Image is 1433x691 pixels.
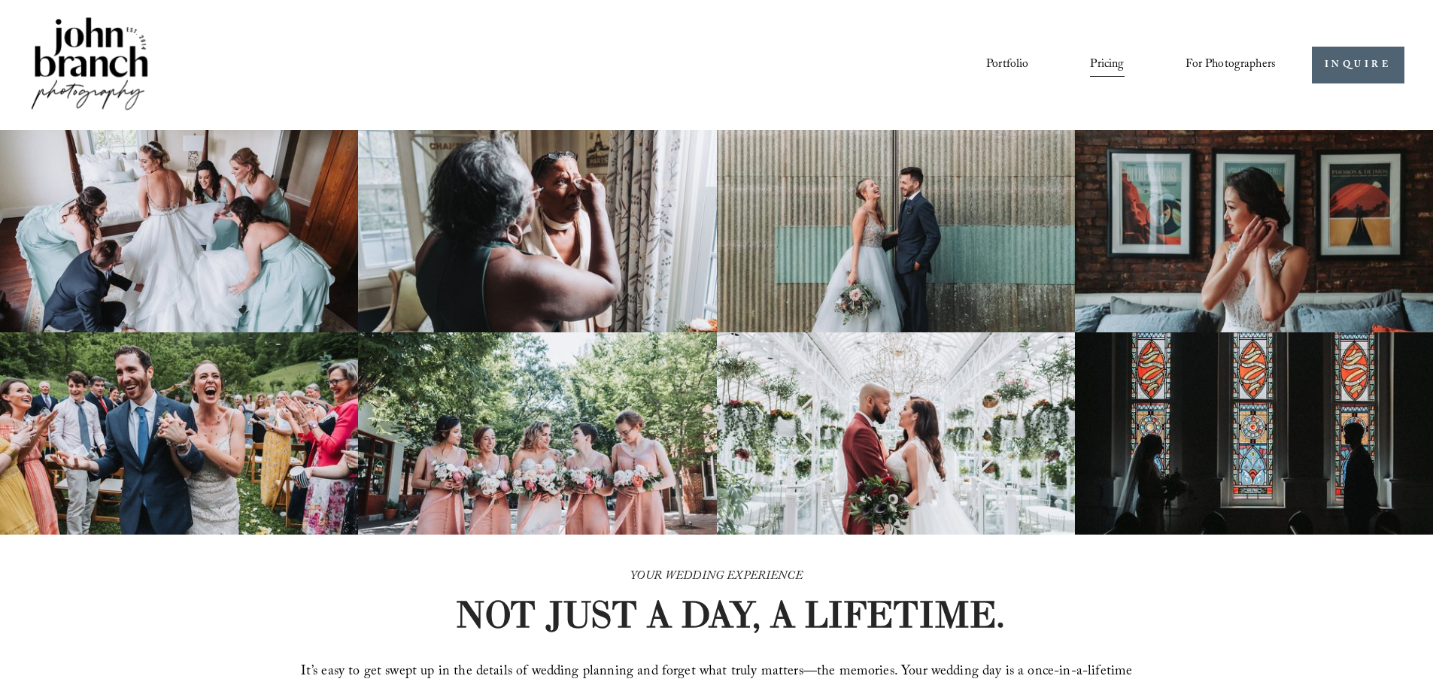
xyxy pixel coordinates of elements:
img: Silhouettes of a bride and groom facing each other in a church, with colorful stained glass windo... [1075,332,1433,535]
img: A bride and groom standing together, laughing, with the bride holding a bouquet in front of a cor... [717,130,1075,332]
a: INQUIRE [1312,47,1404,83]
img: Bride adjusting earring in front of framed posters on a brick wall. [1075,130,1433,332]
span: For Photographers [1186,53,1276,77]
img: A bride and four bridesmaids in pink dresses, holding bouquets with pink and white flowers, smili... [358,332,716,535]
strong: NOT JUST A DAY, A LIFETIME. [455,592,1005,637]
em: YOUR WEDDING EXPERIENCE [630,567,803,587]
a: folder dropdown [1186,52,1276,77]
img: Woman applying makeup to another woman near a window with floral curtains and autumn flowers. [358,130,716,332]
a: Pricing [1090,52,1124,77]
img: Bride and groom standing in an elegant greenhouse with chandeliers and lush greenery. [717,332,1075,535]
a: Portfolio [986,52,1028,77]
img: John Branch IV Photography [29,14,150,116]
